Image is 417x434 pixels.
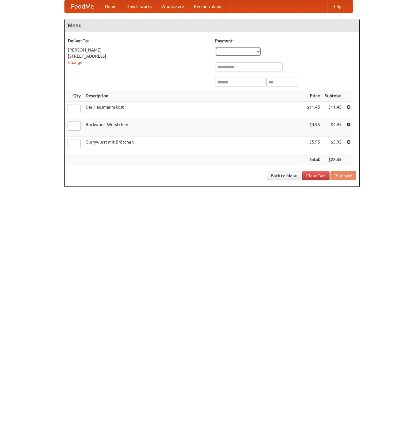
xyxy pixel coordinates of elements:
[302,171,330,180] a: Clear Cart
[83,90,304,102] th: Description
[65,0,100,13] a: FoodMe
[65,19,359,32] h4: Menu
[304,119,322,136] td: $4.95
[322,102,344,119] td: $11.45
[65,90,83,102] th: Qty
[68,60,83,65] a: Change
[100,0,122,13] a: Home
[267,171,301,180] a: Back to Menu
[215,38,356,44] h5: Payment:
[83,119,304,136] td: Bockwurst Würstchen
[304,154,322,165] th: Total:
[83,102,304,119] td: Das Hausmannskost
[322,154,344,165] th: $22.35
[156,0,189,13] a: Who we are
[327,0,346,13] a: Help
[322,90,344,102] th: Subtotal
[83,136,304,154] td: Currywurst mit Brötchen
[330,171,356,180] button: Purchase
[68,53,209,59] div: [STREET_ADDRESS]
[68,47,209,53] div: [PERSON_NAME]
[189,0,226,13] a: Recipe videos
[304,102,322,119] td: $11.45
[68,38,209,44] h5: Deliver To:
[122,0,156,13] a: How it works
[322,119,344,136] td: $4.95
[322,136,344,154] td: $5.95
[304,136,322,154] td: $5.95
[304,90,322,102] th: Price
